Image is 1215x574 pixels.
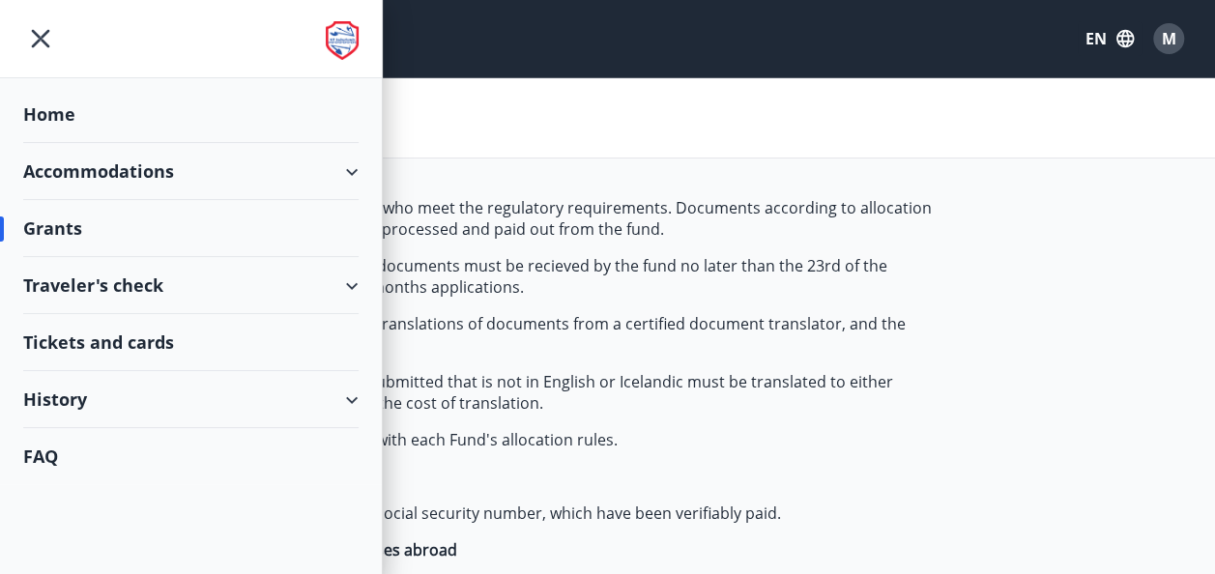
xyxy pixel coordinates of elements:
[23,466,936,487] p: ATH:
[23,428,359,484] div: FAQ
[1078,21,1142,56] button: EN
[23,314,359,371] div: Tickets and cards
[23,429,936,450] p: Applicants are advised to familiarize themselves with each Fund's allocation rules.
[23,371,936,414] p: For the Educational fund any invoice/bill that is submitted that is not in English or Icelandic m...
[23,257,359,314] div: Traveler's check
[1162,28,1176,49] span: M
[23,21,58,56] button: menu
[23,143,359,200] div: Accommodations
[23,313,936,356] p: For sickness fund we reserve the right to ask for translations of documents from a certified docu...
[23,502,936,524] p: All invoices must have the applicant's name and social security number, which have been verifiabl...
[23,200,359,257] div: Grants
[23,255,936,298] p: Applications along with their correct supporting documents must be recieved by the fund no later ...
[23,371,359,428] div: History
[23,197,936,240] p: The Fund pays grants from the fund to members who meet the regulatory requirements. Documents acc...
[1145,15,1192,62] button: M
[326,21,359,60] img: union_logo
[23,86,359,143] div: Home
